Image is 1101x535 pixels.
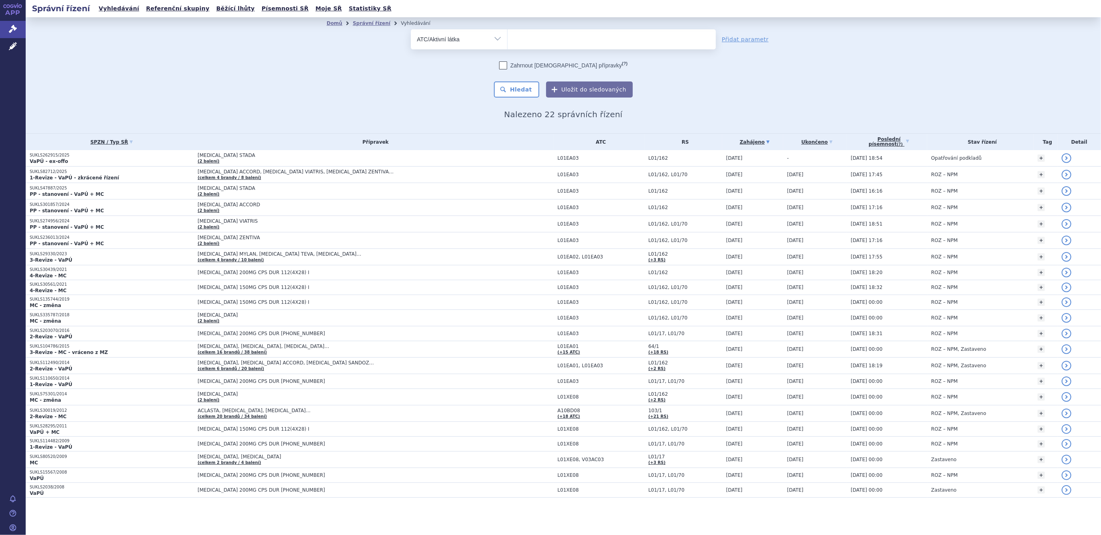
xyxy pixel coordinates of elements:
[851,221,883,227] span: [DATE] 18:51
[787,363,804,368] span: [DATE]
[787,254,804,260] span: [DATE]
[648,460,666,465] a: (+3 RS)
[851,378,883,384] span: [DATE] 00:00
[557,378,644,384] span: L01EA03
[30,312,194,318] p: SUKLS335787/2018
[726,331,743,336] span: [DATE]
[557,315,644,321] span: L01EA03
[648,350,668,354] a: (+18 RS)
[96,3,142,14] a: Vyhledávání
[726,457,743,462] span: [DATE]
[198,270,398,275] span: [MEDICAL_DATA] 200MG CPS DUR 112(4X28) I
[851,172,883,177] span: [DATE] 17:45
[1062,439,1071,449] a: detail
[30,273,67,279] strong: 4-Revize - MC
[1062,455,1071,464] a: detail
[198,175,261,180] a: (celkem 4 brandy / 8 balení)
[648,331,722,336] span: L01/17, L01/70
[931,441,958,447] span: ROZ – NPM
[851,411,883,416] span: [DATE] 00:00
[726,346,743,352] span: [DATE]
[30,282,194,287] p: SUKLS30561/2021
[787,155,789,161] span: -
[648,205,722,210] span: L01/162
[787,472,804,478] span: [DATE]
[648,487,722,493] span: L01/17, L01/70
[504,110,622,119] span: Nalezeno 22 správních řízení
[198,408,398,413] span: ACLASTA, [MEDICAL_DATA], [MEDICAL_DATA]…
[553,134,644,150] th: ATC
[897,142,903,147] abbr: (?)
[787,315,804,321] span: [DATE]
[198,360,398,366] span: [MEDICAL_DATA], [MEDICAL_DATA] ACCORD, [MEDICAL_DATA] SANDOZ…
[726,221,743,227] span: [DATE]
[851,426,883,432] span: [DATE] 00:00
[1038,237,1045,244] a: +
[851,331,883,336] span: [DATE] 18:31
[787,285,804,290] span: [DATE]
[787,378,804,384] span: [DATE]
[194,134,554,150] th: Přípravek
[30,476,44,481] strong: VaPÚ
[557,426,644,432] span: L01XE08
[1038,204,1045,211] a: +
[198,441,398,447] span: [MEDICAL_DATA] 200MG CPS DUR [PHONE_NUMBER]
[787,457,804,462] span: [DATE]
[198,185,398,191] span: [MEDICAL_DATA] STADA
[787,188,804,194] span: [DATE]
[787,136,847,148] a: Ukončeno
[931,188,958,194] span: ROZ – NPM
[1038,220,1045,228] a: +
[931,457,957,462] span: Zastaveno
[198,344,398,349] span: [MEDICAL_DATA], [MEDICAL_DATA], [MEDICAL_DATA]…
[787,299,804,305] span: [DATE]
[851,155,883,161] span: [DATE] 18:54
[198,159,219,163] a: (2 balení)
[648,155,722,161] span: L01/162
[30,460,38,466] strong: MC
[931,411,986,416] span: ROZ – NPM, Zastaveno
[30,169,194,175] p: SUKLS82712/2025
[722,35,769,43] a: Přidat parametr
[1038,393,1045,401] a: +
[30,438,194,444] p: SUKLS114482/2009
[648,270,722,275] span: L01/162
[787,238,804,243] span: [DATE]
[1062,236,1071,245] a: detail
[557,254,644,260] span: L01EA02, L01EA03
[1062,170,1071,179] a: detail
[1062,268,1071,277] a: detail
[648,221,722,227] span: L01/162, L01/70
[30,185,194,191] p: SUKLS47887/2025
[30,397,61,403] strong: MC - změna
[644,134,722,150] th: RS
[1038,425,1045,433] a: +
[557,344,644,349] span: L01EA01
[198,153,398,158] span: [MEDICAL_DATA] STADA
[198,241,219,246] a: (2 balení)
[851,188,883,194] span: [DATE] 16:16
[787,426,804,432] span: [DATE]
[787,205,804,210] span: [DATE]
[30,429,59,435] strong: VaPÚ + MC
[851,394,883,400] span: [DATE] 00:00
[30,423,194,429] p: SUKLS28295/2011
[1038,378,1045,385] a: +
[726,315,743,321] span: [DATE]
[648,299,722,305] span: L01/162, L01/70
[30,408,194,413] p: SUKLS30019/2012
[327,20,342,26] a: Domů
[726,394,743,400] span: [DATE]
[726,487,743,493] span: [DATE]
[30,288,67,293] strong: 4-Revize - MC
[726,238,743,243] span: [DATE]
[198,251,398,257] span: [MEDICAL_DATA] MYLAN, [MEDICAL_DATA] TEVA, [MEDICAL_DATA]…
[726,155,743,161] span: [DATE]
[198,331,398,336] span: [MEDICAL_DATA] 200MG CPS DUR [PHONE_NUMBER]
[787,221,804,227] span: [DATE]
[648,188,722,194] span: L01/162
[30,444,72,450] strong: 1-Revize - VaPÚ
[198,235,398,240] span: [MEDICAL_DATA] ZENTIVA
[557,331,644,336] span: L01EA03
[931,155,982,161] span: Opatřování podkladů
